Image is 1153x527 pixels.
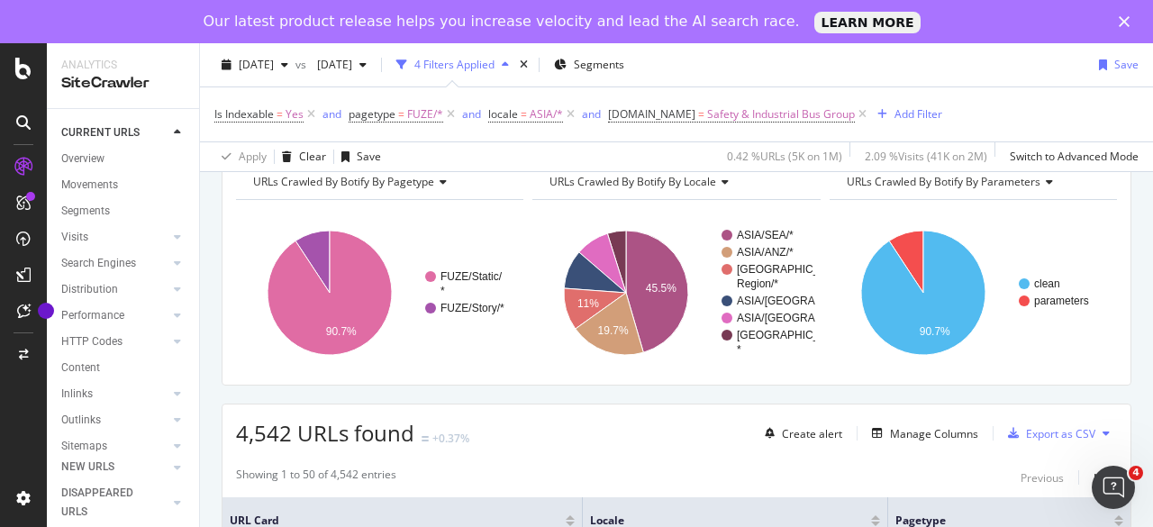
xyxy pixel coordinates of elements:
[214,142,267,171] button: Apply
[582,105,601,123] button: and
[1092,50,1139,79] button: Save
[61,123,168,142] a: CURRENT URLS
[398,106,404,122] span: =
[250,168,507,196] h4: URLs Crawled By Botify By pagetype
[236,467,396,488] div: Showing 1 to 50 of 4,542 entries
[295,57,310,72] span: vs
[61,411,101,430] div: Outlinks
[727,149,842,164] div: 0.42 % URLs ( 5K on 1M )
[521,106,527,122] span: =
[239,57,274,72] span: 2025 Jul. 27th
[462,105,481,123] button: and
[919,325,949,338] text: 90.7%
[814,12,921,33] a: LEARN MORE
[1003,142,1139,171] button: Switch to Advanced Mode
[61,359,100,377] div: Content
[432,431,469,446] div: +0.37%
[61,306,168,325] a: Performance
[239,149,267,164] div: Apply
[61,484,152,522] div: DISAPPEARED URLS
[236,214,519,371] svg: A chart.
[865,423,978,444] button: Manage Columns
[462,106,481,122] div: and
[61,437,107,456] div: Sitemaps
[61,458,168,477] a: NEW URLS
[275,142,326,171] button: Clear
[61,385,168,404] a: Inlinks
[61,332,168,351] a: HTTP Codes
[1034,295,1089,307] text: parameters
[326,325,357,338] text: 90.7%
[310,50,374,79] button: [DATE]
[737,312,885,324] text: ASIA/[GEOGRAPHIC_DATA]/*
[236,418,414,448] span: 4,542 URLs found
[843,168,1101,196] h4: URLs Crawled By Botify By parameters
[299,149,326,164] div: Clear
[61,202,110,221] div: Segments
[61,228,168,247] a: Visits
[214,106,274,122] span: Is Indexable
[334,142,381,171] button: Save
[830,214,1112,371] svg: A chart.
[61,176,186,195] a: Movements
[598,324,629,337] text: 19.7%
[546,168,803,196] h4: URLs Crawled By Botify By locale
[322,106,341,122] div: and
[61,73,185,94] div: SiteCrawler
[608,106,695,122] span: [DOMAIN_NAME]
[349,106,395,122] span: pagetype
[737,229,794,241] text: ASIA/SEA/*
[61,150,104,168] div: Overview
[1114,57,1139,72] div: Save
[1129,466,1143,480] span: 4
[890,426,978,441] div: Manage Columns
[782,426,842,441] div: Create alert
[737,295,885,307] text: ASIA/[GEOGRAPHIC_DATA]/*
[577,297,599,310] text: 11%
[407,102,443,127] span: FUZE/*
[61,58,185,73] div: Analytics
[286,102,304,127] span: Yes
[357,149,381,164] div: Save
[737,329,968,341] text: [GEOGRAPHIC_DATA]/[GEOGRAPHIC_DATA]/
[61,385,93,404] div: Inlinks
[38,303,54,319] div: Tooltip anchor
[870,104,942,125] button: Add Filter
[1034,277,1060,290] text: clean
[737,263,968,276] text: [GEOGRAPHIC_DATA]/[GEOGRAPHIC_DATA]-
[61,280,168,299] a: Distribution
[737,277,778,290] text: Region/*
[61,437,168,456] a: Sitemaps
[1010,149,1139,164] div: Switch to Advanced Mode
[549,174,716,189] span: URLs Crawled By Botify By locale
[277,106,283,122] span: =
[547,50,631,79] button: Segments
[322,105,341,123] button: and
[389,50,516,79] button: 4 Filters Applied
[1021,470,1064,486] div: Previous
[865,149,987,164] div: 2.09 % Visits ( 41K on 2M )
[440,302,504,314] text: FUZE/Story/*
[894,106,942,122] div: Add Filter
[61,359,186,377] a: Content
[61,254,168,273] a: Search Engines
[532,214,815,371] svg: A chart.
[440,270,503,283] text: FUZE/Static/
[61,332,123,351] div: HTTP Codes
[204,13,800,31] div: Our latest product release helps you increase velocity and lead the AI search race.
[61,280,118,299] div: Distribution
[61,228,88,247] div: Visits
[737,246,794,259] text: ASIA/ANZ/*
[646,282,676,295] text: 45.5%
[698,106,704,122] span: =
[488,106,518,122] span: locale
[61,123,140,142] div: CURRENT URLS
[1001,419,1095,448] button: Export as CSV
[414,57,495,72] div: 4 Filters Applied
[61,150,186,168] a: Overview
[1092,466,1135,509] iframe: Intercom live chat
[61,306,124,325] div: Performance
